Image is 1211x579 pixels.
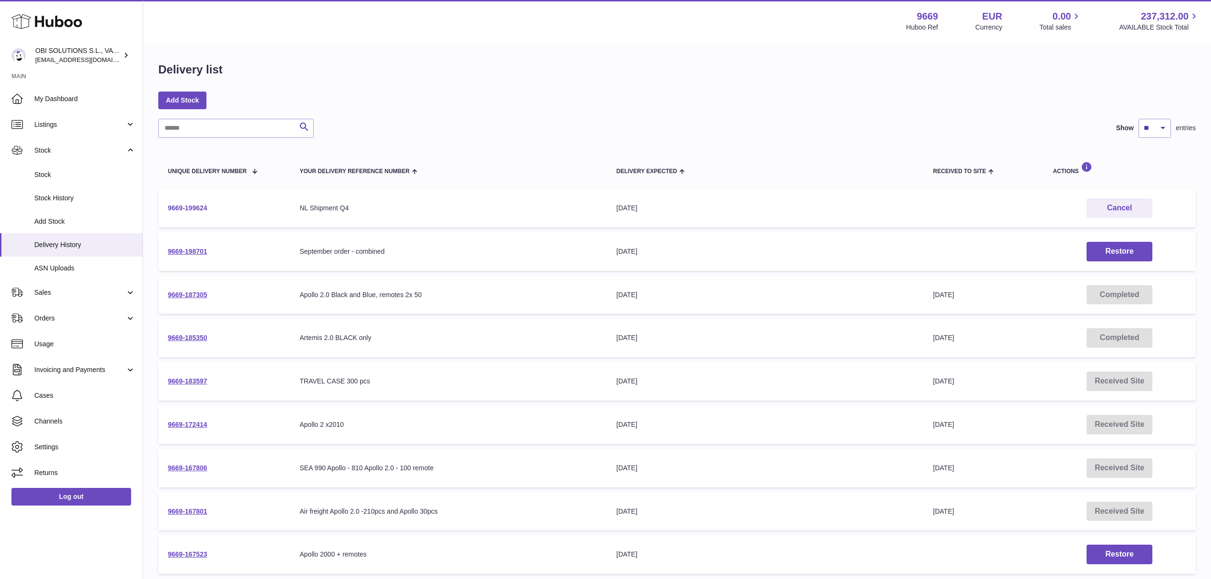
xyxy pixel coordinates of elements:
[299,247,597,256] div: September order - combined
[616,464,914,473] div: [DATE]
[34,468,135,477] span: Returns
[158,92,206,109] a: Add Stock
[168,204,207,212] a: 9669-199624
[1116,124,1134,133] label: Show
[1053,10,1071,23] span: 0.00
[1119,23,1200,32] span: AVAILABLE Stock Total
[299,420,597,429] div: Apollo 2 x2010
[1176,124,1196,133] span: entries
[34,240,135,249] span: Delivery History
[1141,10,1189,23] span: 237,312.00
[1039,10,1082,32] a: 0.00 Total sales
[34,417,135,426] span: Channels
[1087,242,1152,261] button: Restore
[616,247,914,256] div: [DATE]
[933,464,954,472] span: [DATE]
[34,194,135,203] span: Stock History
[616,204,914,213] div: [DATE]
[299,377,597,386] div: TRAVEL CASE 300 pcs
[982,10,1002,23] strong: EUR
[34,264,135,273] span: ASN Uploads
[616,420,914,429] div: [DATE]
[34,94,135,103] span: My Dashboard
[34,365,125,374] span: Invoicing and Payments
[299,204,597,213] div: NL Shipment Q4
[616,168,677,175] span: Delivery Expected
[975,23,1003,32] div: Currency
[34,314,125,323] span: Orders
[168,550,207,558] a: 9669-167523
[933,507,954,515] span: [DATE]
[933,334,954,341] span: [DATE]
[616,550,914,559] div: [DATE]
[168,334,207,341] a: 9669-185350
[299,507,597,516] div: Air freight Apollo 2.0 -210pcs and Apollo 30pcs
[168,507,207,515] a: 9669-167801
[11,48,26,62] img: internalAdmin-9669@internal.huboo.com
[34,120,125,129] span: Listings
[158,62,223,77] h1: Delivery list
[1119,10,1200,32] a: 237,312.00 AVAILABLE Stock Total
[299,290,597,300] div: Apollo 2.0 Black and Blue, remotes 2x 50
[34,443,135,452] span: Settings
[933,421,954,428] span: [DATE]
[11,488,131,505] a: Log out
[616,290,914,300] div: [DATE]
[906,23,938,32] div: Huboo Ref
[299,168,410,175] span: Your Delivery Reference Number
[1039,23,1082,32] span: Total sales
[168,464,207,472] a: 9669-167806
[616,507,914,516] div: [DATE]
[168,168,246,175] span: Unique Delivery Number
[933,168,986,175] span: Received to Site
[35,56,140,63] span: [EMAIL_ADDRESS][DOMAIN_NAME]
[933,291,954,299] span: [DATE]
[168,377,207,385] a: 9669-183597
[34,288,125,297] span: Sales
[168,291,207,299] a: 9669-187305
[34,146,125,155] span: Stock
[1087,545,1152,564] button: Restore
[616,377,914,386] div: [DATE]
[1053,162,1186,175] div: Actions
[1087,198,1152,218] button: Cancel
[34,391,135,400] span: Cases
[299,550,597,559] div: Apollo 2000 + remotes
[34,340,135,349] span: Usage
[34,217,135,226] span: Add Stock
[933,377,954,385] span: [DATE]
[35,46,121,64] div: OBI SOLUTIONS S.L., VAT: B70911078
[299,464,597,473] div: SEA 990 Apollo - 810 Apollo 2.0 - 100 remote
[616,333,914,342] div: [DATE]
[917,10,938,23] strong: 9669
[299,333,597,342] div: Artemis 2.0 BLACK only
[168,248,207,255] a: 9669-198701
[168,421,207,428] a: 9669-172414
[34,170,135,179] span: Stock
